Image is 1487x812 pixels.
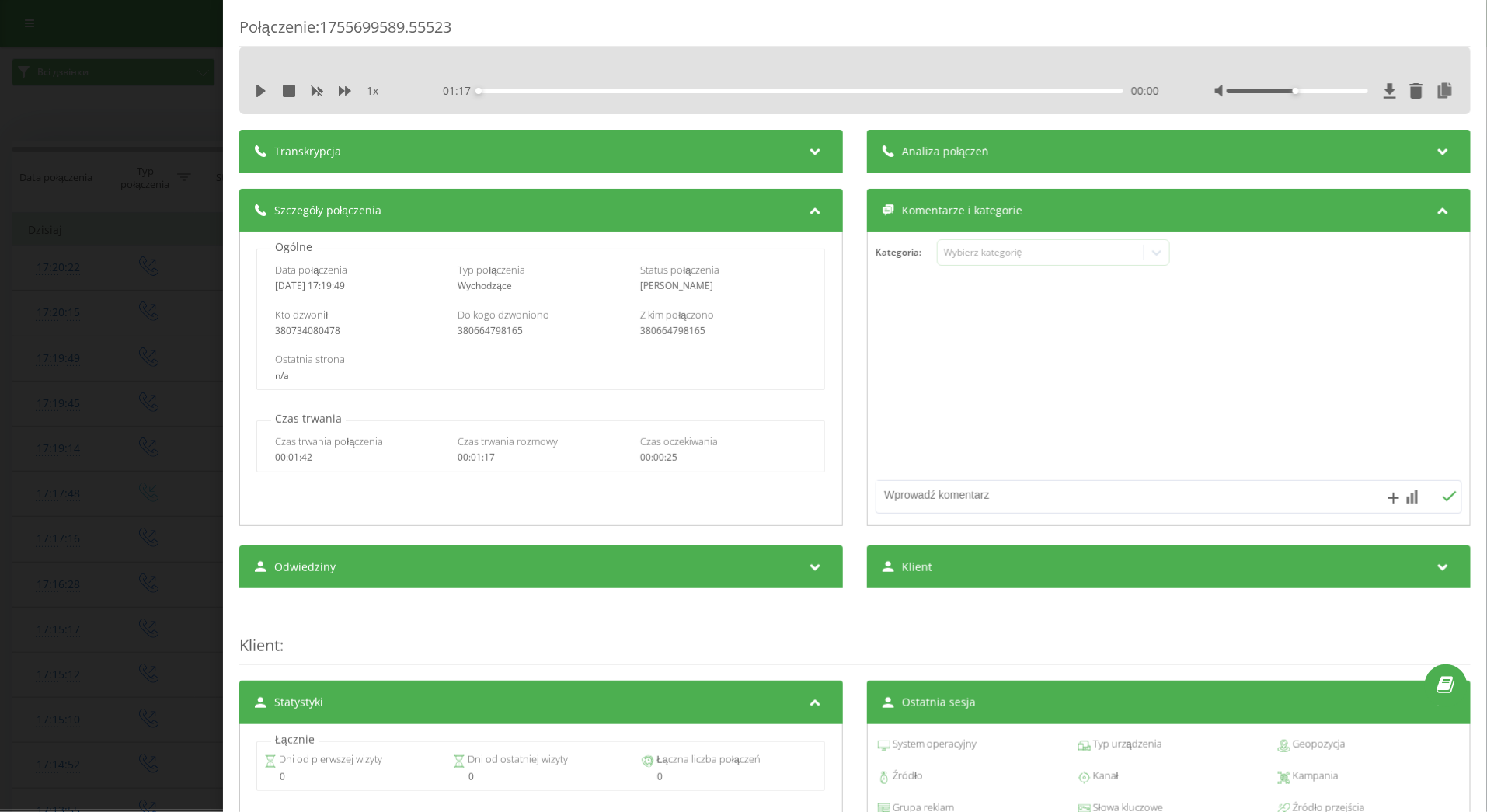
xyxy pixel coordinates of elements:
[655,752,761,768] span: Łączna liczba połączeń
[458,263,525,277] span: Typ połączenia
[458,308,549,322] span: Do kogo dzwoniono
[274,559,336,575] span: Odwiedziny
[453,772,629,782] div: 0
[643,772,818,782] div: 0
[944,246,1138,259] div: Wybierz kategorię
[465,752,568,768] span: Dni od ostatniej wizyty
[640,326,806,336] div: 380664798165
[890,768,923,784] span: Źródło
[902,203,1022,218] span: Komentarze i kategorie
[902,559,932,575] span: Klient
[275,326,441,336] div: 380734080478
[271,239,316,255] p: Ogólne
[640,263,719,277] span: Status połączenia
[264,772,440,782] div: 0
[275,308,328,322] span: Kto dzwonił
[275,434,383,448] span: Czas trwania połączenia
[277,752,382,768] span: Dni od pierwszej wizyty
[640,308,714,322] span: Z kim połączono
[1091,768,1119,784] span: Kanał
[271,732,319,748] p: Łącznie
[1131,83,1159,99] span: 00:00
[274,695,323,710] span: Statystyki
[239,635,280,656] span: Klient
[640,279,713,292] span: [PERSON_NAME]
[876,247,937,258] h4: Kategoria :
[275,452,441,463] div: 00:01:42
[275,263,347,277] span: Data połączenia
[275,371,806,382] div: n/a
[274,203,381,218] span: Szczegóły połączenia
[239,16,1471,47] div: Połączenie : 1755699589.55523
[1293,88,1299,94] div: Accessibility label
[239,604,1471,665] div: :
[1290,768,1339,784] span: Kampania
[275,281,441,291] div: [DATE] 17:19:49
[458,434,558,448] span: Czas trwania rozmowy
[458,326,624,336] div: 380664798165
[890,737,977,752] span: System operacyjny
[458,452,624,463] div: 00:01:17
[271,411,346,427] p: Czas trwania
[475,88,482,94] div: Accessibility label
[1290,737,1346,752] span: Geopozycja
[902,695,976,710] span: Ostatnia sesja
[1091,737,1162,752] span: Typ urządzenia
[367,83,378,99] span: 1 x
[640,452,806,463] div: 00:00:25
[458,279,512,292] span: Wychodzące
[439,83,479,99] span: - 01:17
[640,434,718,448] span: Czas oczekiwania
[274,144,341,159] span: Transkrypcja
[275,352,345,366] span: Ostatnia strona
[902,144,989,159] span: Analiza połączeń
